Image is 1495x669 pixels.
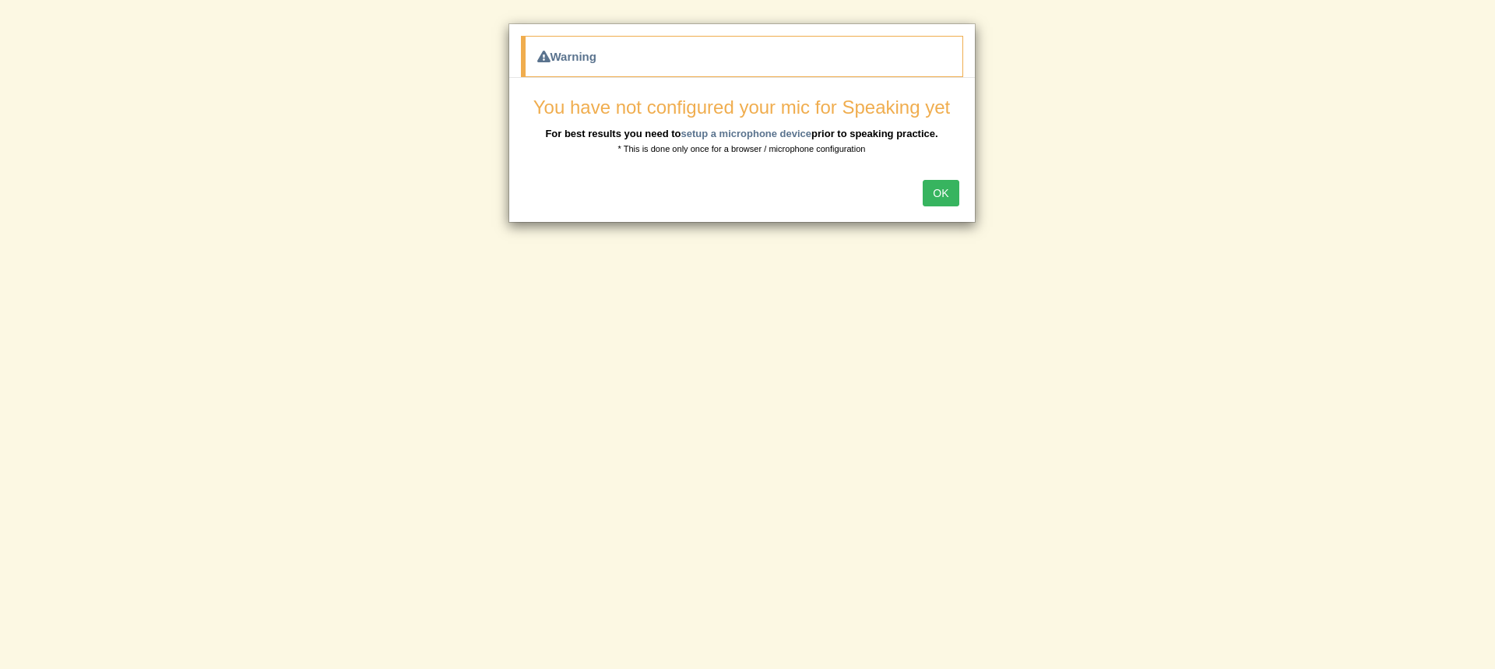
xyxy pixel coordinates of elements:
button: OK [923,180,959,206]
b: For best results you need to prior to speaking practice. [545,128,937,139]
div: Warning [521,36,963,77]
span: You have not configured your mic for Speaking yet [533,97,950,118]
a: setup a microphone device [681,128,811,139]
small: * This is done only once for a browser / microphone configuration [618,144,866,153]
